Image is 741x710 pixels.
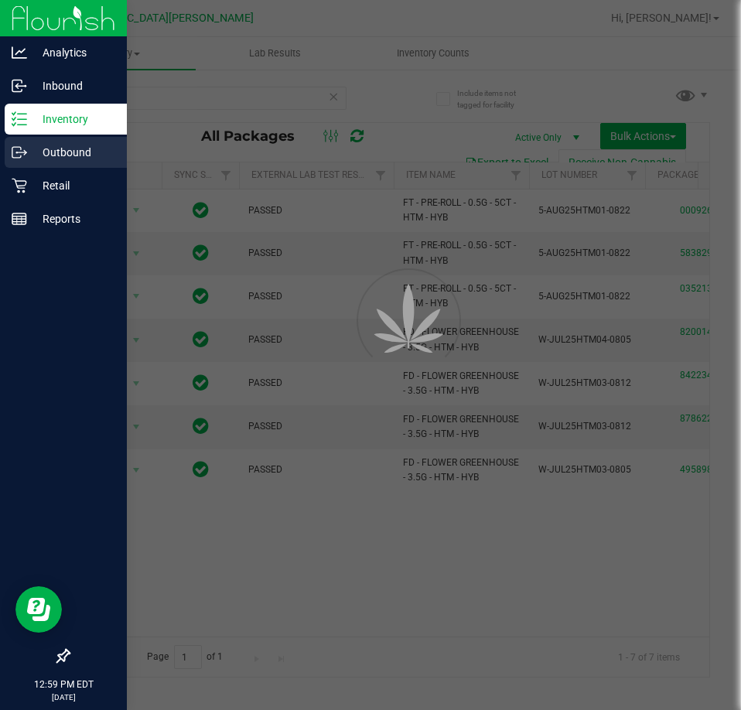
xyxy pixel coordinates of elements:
iframe: Resource center [15,586,62,633]
inline-svg: Outbound [12,145,27,160]
inline-svg: Inventory [12,111,27,127]
inline-svg: Analytics [12,45,27,60]
p: Inventory [27,110,120,128]
inline-svg: Inbound [12,78,27,94]
p: Reports [27,210,120,228]
inline-svg: Reports [12,211,27,227]
p: Outbound [27,143,120,162]
p: Analytics [27,43,120,62]
p: Retail [27,176,120,195]
p: [DATE] [7,691,120,703]
p: 12:59 PM EDT [7,678,120,691]
inline-svg: Retail [12,178,27,193]
p: Inbound [27,77,120,95]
